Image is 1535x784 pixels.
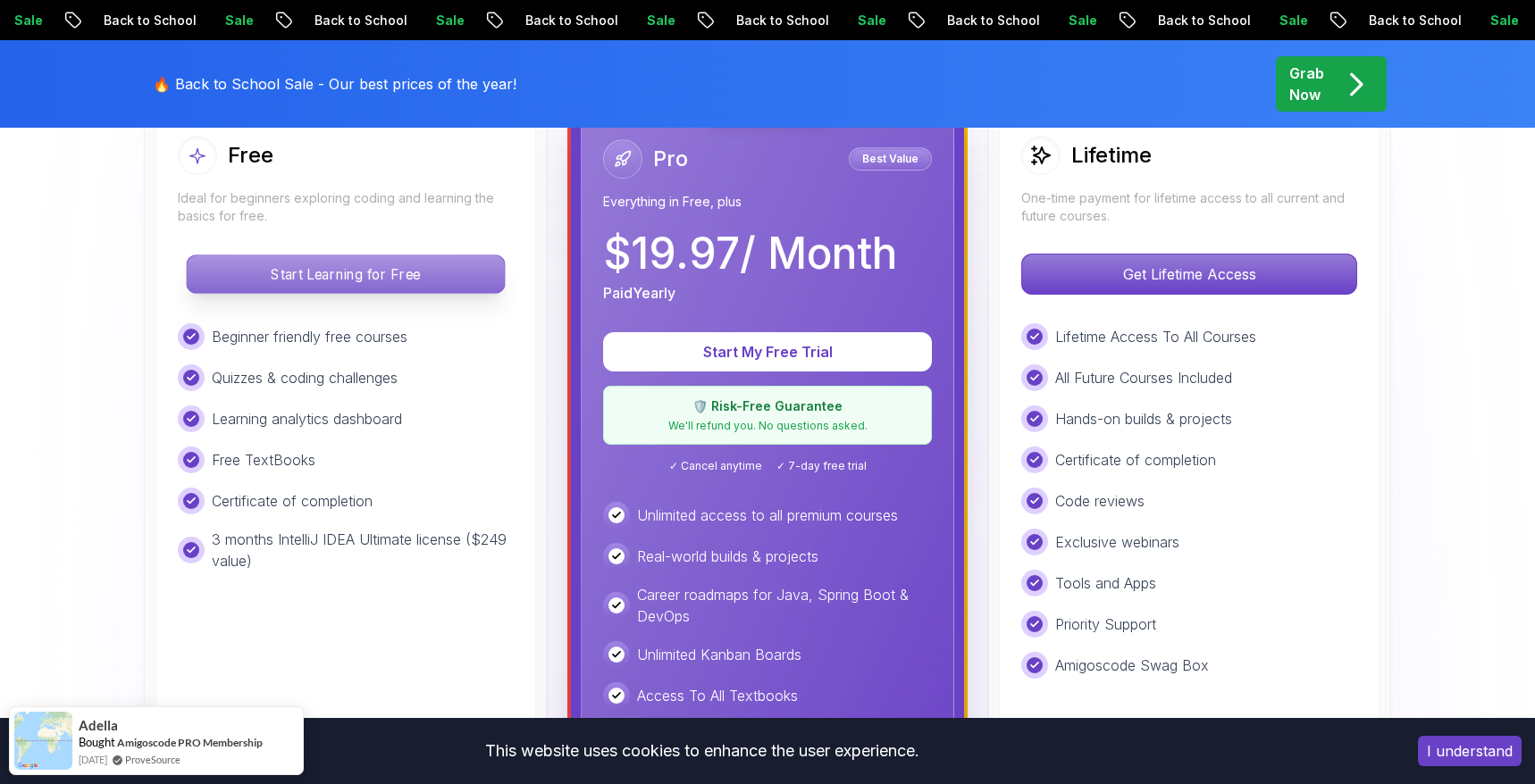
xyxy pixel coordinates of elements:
[1055,572,1156,594] p: Tools and Apps
[650,12,772,29] p: Back to School
[851,150,929,168] p: Best Value
[1283,12,1405,29] p: Back to School
[212,529,514,571] p: 3 months IntelliJ IDEA Ultimate license ($249 value)
[615,397,920,415] p: 🛡️ Risk-Free Guarantee
[1055,449,1216,471] p: Certificate of completion
[637,546,818,567] p: Real-world builds & projects
[603,343,932,361] a: Start My Free Trial
[18,12,139,29] p: Back to School
[212,490,373,512] p: Certificate of completion
[1021,189,1357,225] p: One-time payment for lifetime access to all current and future courses.
[625,341,910,363] p: Start My Free Trial
[1055,613,1156,635] p: Priority Support
[603,282,675,304] p: Paid Yearly
[125,752,180,767] a: ProveSource
[1405,12,1462,29] p: Sale
[1418,736,1522,766] button: Accept cookies
[178,189,514,225] p: Ideal for beginners exploring coding and learning the basics for free.
[983,12,1040,29] p: Sale
[14,712,72,770] img: provesource social proof notification image
[212,326,407,347] p: Beginner friendly free courses
[1055,531,1179,553] p: Exclusive webinars
[228,141,273,170] h2: Free
[229,12,350,29] p: Back to School
[1289,63,1324,105] p: Grab Now
[13,731,1391,771] div: This website uses cookies to enhance the user experience.
[653,145,688,173] h2: Pro
[139,12,197,29] p: Sale
[212,449,315,471] p: Free TextBooks
[1055,408,1232,430] p: Hands-on builds & projects
[1022,254,1356,294] p: Get Lifetime Access
[1055,490,1145,512] p: Code reviews
[212,408,402,430] p: Learning analytics dashboard
[1194,12,1251,29] p: Sale
[186,254,505,294] button: Start Learning for Free
[178,265,514,283] a: Start Learning for Free
[212,367,398,388] p: Quizzes & coding challenges
[350,12,407,29] p: Sale
[1055,367,1232,388] p: All Future Courses Included
[561,12,618,29] p: Sale
[637,584,932,627] p: Career roadmaps for Java, Spring Boot & DevOps
[1055,326,1256,347] p: Lifetime Access To All Courses
[153,73,516,95] p: 🔥 Back to School Sale - Our best prices of the year!
[772,12,829,29] p: Sale
[1071,141,1152,170] h2: Lifetime
[79,718,118,733] span: Adella
[603,232,897,275] p: $ 19.97 / Month
[615,419,920,433] p: We'll refund you. No questions asked.
[637,644,801,665] p: Unlimited Kanban Boards
[603,332,932,371] button: Start My Free Trial
[1021,254,1357,295] button: Get Lifetime Access
[117,736,263,749] a: Amigoscode PRO Membership
[637,685,798,706] p: Access To All Textbooks
[79,735,115,749] span: Bought
[637,505,898,526] p: Unlimited access to all premium courses
[603,193,932,211] p: Everything in Free, plus
[1055,655,1209,676] p: Amigoscode Swag Box
[440,12,561,29] p: Back to School
[1021,265,1357,283] a: Get Lifetime Access
[1072,12,1194,29] p: Back to School
[861,12,983,29] p: Back to School
[79,752,107,767] span: [DATE]
[669,459,762,473] span: ✓ Cancel anytime
[776,459,867,473] span: ✓ 7-day free trial
[187,255,504,293] p: Start Learning for Free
